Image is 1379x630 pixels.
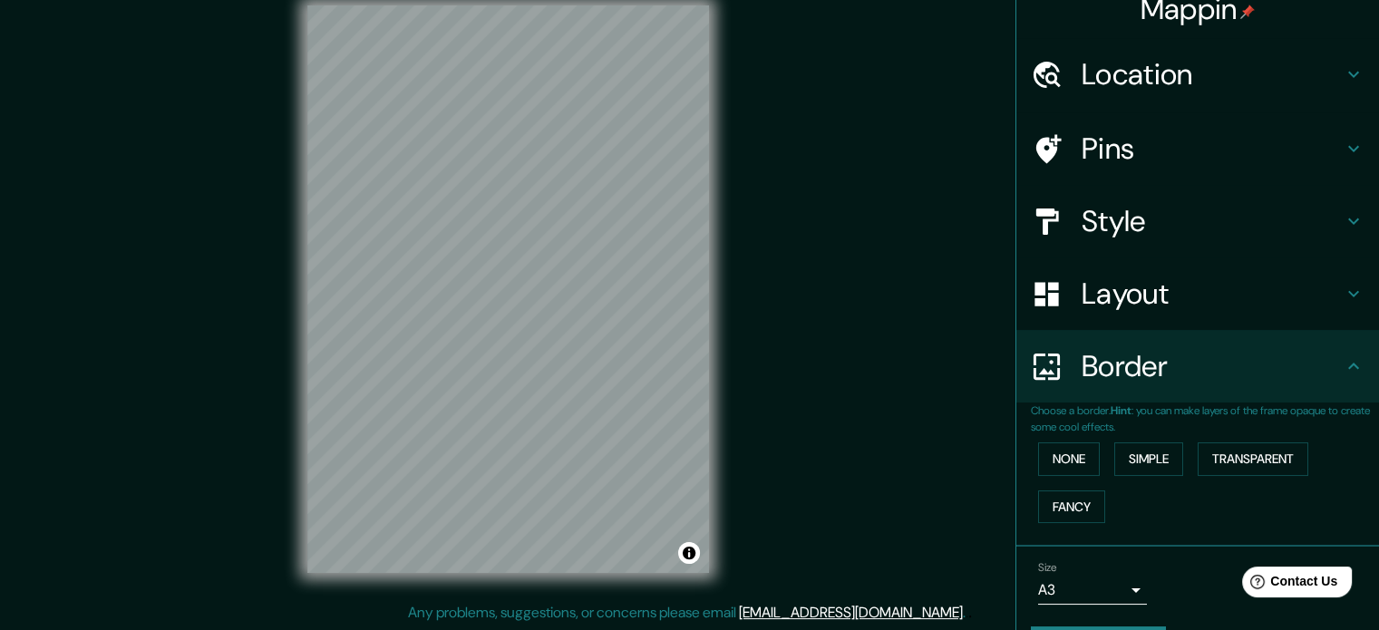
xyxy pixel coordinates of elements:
[1016,185,1379,257] div: Style
[1218,559,1359,610] iframe: Help widget launcher
[1082,131,1343,167] h4: Pins
[408,602,966,624] p: Any problems, suggestions, or concerns please email .
[1038,490,1105,524] button: Fancy
[1016,257,1379,330] div: Layout
[966,602,968,624] div: .
[1038,442,1100,476] button: None
[739,603,963,622] a: [EMAIL_ADDRESS][DOMAIN_NAME]
[1038,560,1057,576] label: Size
[1082,276,1343,312] h4: Layout
[1240,5,1255,19] img: pin-icon.png
[1111,403,1131,418] b: Hint
[1031,402,1379,435] p: Choose a border. : you can make layers of the frame opaque to create some cool effects.
[1198,442,1308,476] button: Transparent
[1038,576,1147,605] div: A3
[968,602,972,624] div: .
[307,5,709,573] canvas: Map
[1016,112,1379,185] div: Pins
[1082,56,1343,92] h4: Location
[678,542,700,564] button: Toggle attribution
[1016,330,1379,402] div: Border
[1082,348,1343,384] h4: Border
[1082,203,1343,239] h4: Style
[1114,442,1183,476] button: Simple
[1016,38,1379,111] div: Location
